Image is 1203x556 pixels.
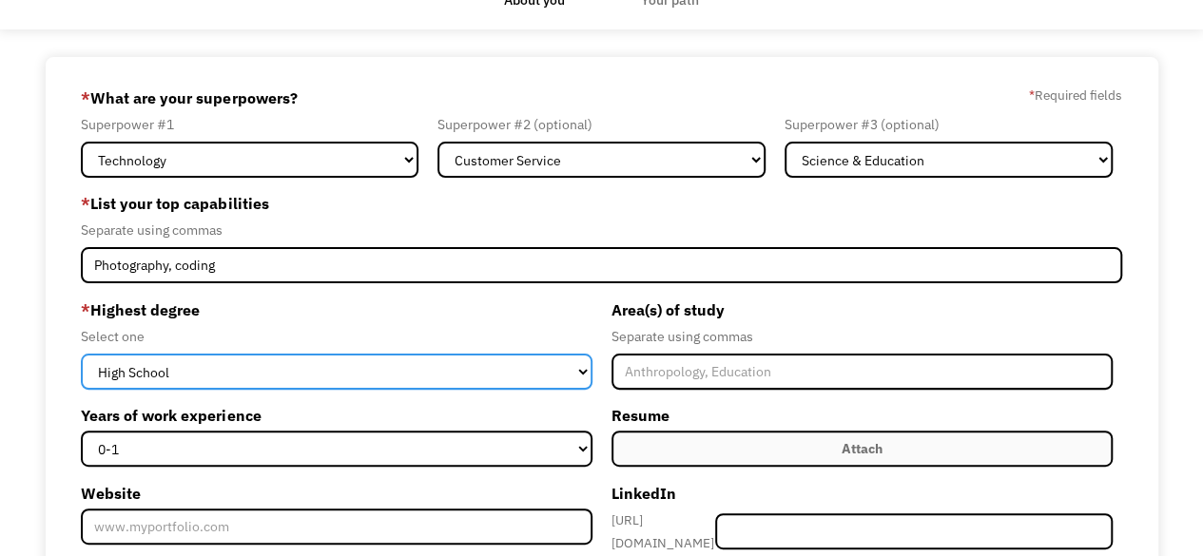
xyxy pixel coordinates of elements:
input: www.myportfolio.com [81,508,592,545]
div: Separate using commas [611,325,1113,348]
input: Videography, photography, accounting [81,247,1121,283]
label: What are your superpowers? [81,83,297,113]
label: Years of work experience [81,400,592,431]
label: Resume [611,400,1113,431]
div: Select one [81,325,592,348]
label: Highest degree [81,295,592,325]
input: Anthropology, Education [611,354,1113,390]
div: Superpower #2 (optional) [437,113,766,136]
div: Separate using commas [81,219,1121,241]
label: Area(s) of study [611,295,1113,325]
label: List your top capabilities [81,188,1121,219]
label: Website [81,478,592,508]
label: Required fields [1029,84,1122,106]
div: Superpower #1 [81,113,418,136]
label: Attach [611,431,1113,467]
div: Attach [842,437,883,460]
div: Superpower #3 (optional) [785,113,1113,136]
div: [URL][DOMAIN_NAME] [611,508,716,554]
label: LinkedIn [611,478,1113,508]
